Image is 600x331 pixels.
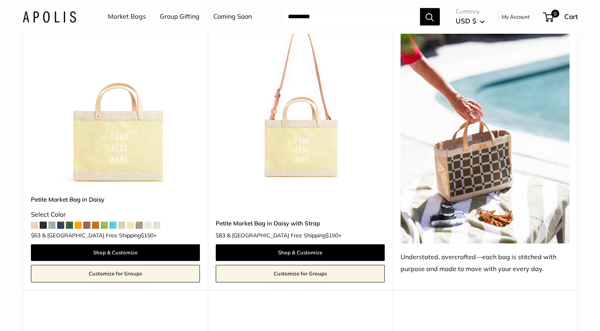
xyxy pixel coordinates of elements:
span: Cart [564,12,578,21]
iframe: Sign Up via Text for Offers [6,301,85,325]
a: Market Bags [108,11,146,23]
a: Petite Market Bag in Daisy [31,195,200,204]
span: 0 [551,10,559,17]
div: Select Color [31,209,200,221]
span: Currency [456,6,485,17]
div: Understated, overcrafted—each bag is stitched with purpose and made to move with your every day. [401,251,569,275]
span: & [GEOGRAPHIC_DATA] Free Shipping + [227,233,341,238]
a: Coming Soon [213,11,252,23]
button: USD $ [456,15,485,27]
a: Customize for Groups [216,265,385,282]
span: $83 [216,232,225,239]
img: Understated, overcrafted—each bag is stitched with purpose and made to move with your every day. [401,18,569,243]
a: Shop & Customize [31,244,200,261]
span: $150 [141,232,153,239]
a: 0 Cart [544,10,578,23]
a: Petite Market Bag in DaisyPetite Market Bag in Daisy [31,18,200,187]
a: Group Gifting [160,11,199,23]
img: Petite Market Bag in Daisy [31,18,200,187]
a: Customize for Groups [31,265,200,282]
span: $150 [326,232,338,239]
a: Petite Market Bag in Daisy with Strap [216,219,385,228]
a: My Account [502,12,530,21]
span: & [GEOGRAPHIC_DATA] Free Shipping + [42,233,157,238]
button: Search [420,8,440,25]
span: $63 [31,232,40,239]
a: Shop & Customize [216,244,385,261]
span: USD $ [456,17,476,25]
img: Apolis [23,11,76,22]
img: Petite Market Bag in Daisy with Strap [216,18,385,187]
a: Petite Market Bag in Daisy with StrapPetite Market Bag in Daisy with Strap [216,18,385,187]
input: Search... [282,8,420,25]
